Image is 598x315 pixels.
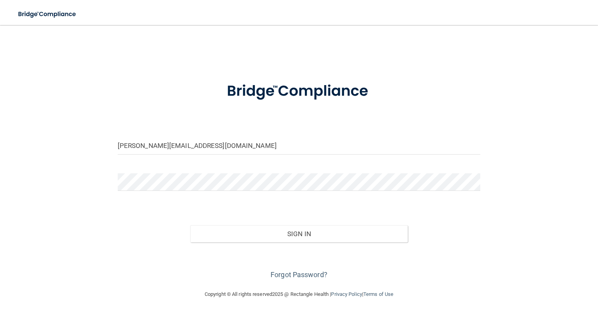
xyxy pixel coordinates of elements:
[118,137,481,155] input: Email
[271,271,327,279] a: Forgot Password?
[190,225,408,242] button: Sign In
[157,282,441,307] div: Copyright © All rights reserved 2025 @ Rectangle Health | |
[12,6,83,22] img: bridge_compliance_login_screen.278c3ca4.svg
[363,291,393,297] a: Terms of Use
[211,72,387,111] img: bridge_compliance_login_screen.278c3ca4.svg
[331,291,362,297] a: Privacy Policy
